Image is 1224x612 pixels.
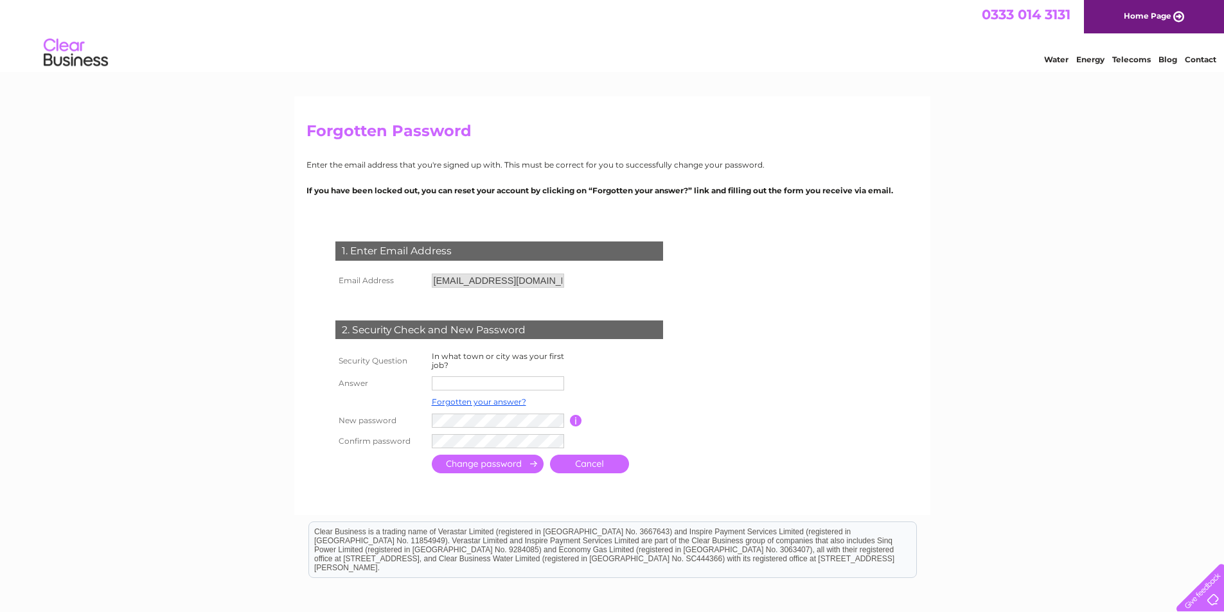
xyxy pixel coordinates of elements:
div: 1. Enter Email Address [335,241,663,261]
a: Water [1044,55,1069,64]
th: Confirm password [332,431,429,451]
th: Answer [332,373,429,394]
a: Cancel [550,455,629,473]
h2: Forgotten Password [306,122,918,146]
a: Telecoms [1112,55,1151,64]
a: Forgotten your answer? [432,397,526,407]
div: Clear Business is a trading name of Verastar Limited (registered in [GEOGRAPHIC_DATA] No. 3667643... [309,7,916,62]
div: 2. Security Check and New Password [335,320,663,340]
a: Energy [1076,55,1104,64]
p: If you have been locked out, you can reset your account by clicking on “Forgotten your answer?” l... [306,184,918,197]
a: 0333 014 3131 [982,6,1070,22]
th: New password [332,410,429,431]
p: Enter the email address that you're signed up with. This must be correct for you to successfully ... [306,159,918,171]
a: Blog [1158,55,1177,64]
input: Information [570,415,582,426]
th: Email Address [332,270,429,291]
th: Security Question [332,349,429,373]
label: In what town or city was your first job? [432,351,564,370]
input: Submit [432,455,544,473]
a: Contact [1185,55,1216,64]
img: logo.png [43,33,109,73]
